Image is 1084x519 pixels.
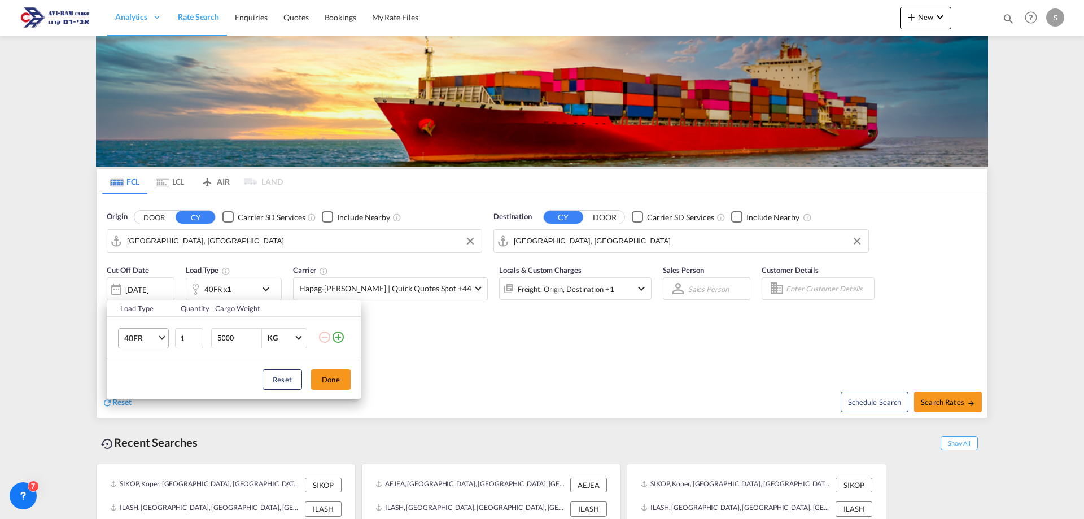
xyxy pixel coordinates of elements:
th: Quantity [174,300,209,317]
th: Load Type [107,300,174,317]
input: Enter Weight [216,329,261,348]
div: Cargo Weight [215,303,311,313]
md-icon: icon-minus-circle-outline [318,330,331,344]
md-icon: icon-plus-circle-outline [331,330,345,344]
button: Done [311,369,351,390]
md-select: Choose: 40FR [118,328,169,348]
div: KG [268,333,278,342]
span: 40FR [124,333,157,344]
input: Qty [175,328,203,348]
button: Reset [263,369,302,390]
